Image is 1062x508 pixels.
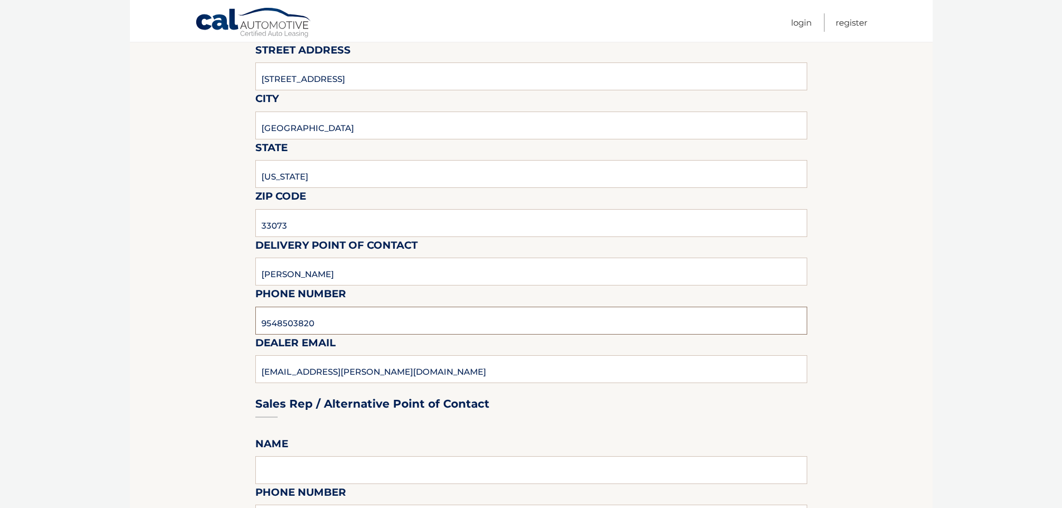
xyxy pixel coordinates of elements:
a: Cal Automotive [195,7,312,40]
label: Dealer Email [255,335,336,355]
label: Delivery Point of Contact [255,237,418,258]
label: Street Address [255,42,351,62]
h3: Sales Rep / Alternative Point of Contact [255,397,489,411]
label: Name [255,436,288,456]
a: Register [836,13,867,32]
label: Phone Number [255,286,346,306]
label: Phone Number [255,484,346,505]
label: City [255,90,279,111]
label: Zip Code [255,188,306,209]
a: Login [791,13,812,32]
label: State [255,139,288,160]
